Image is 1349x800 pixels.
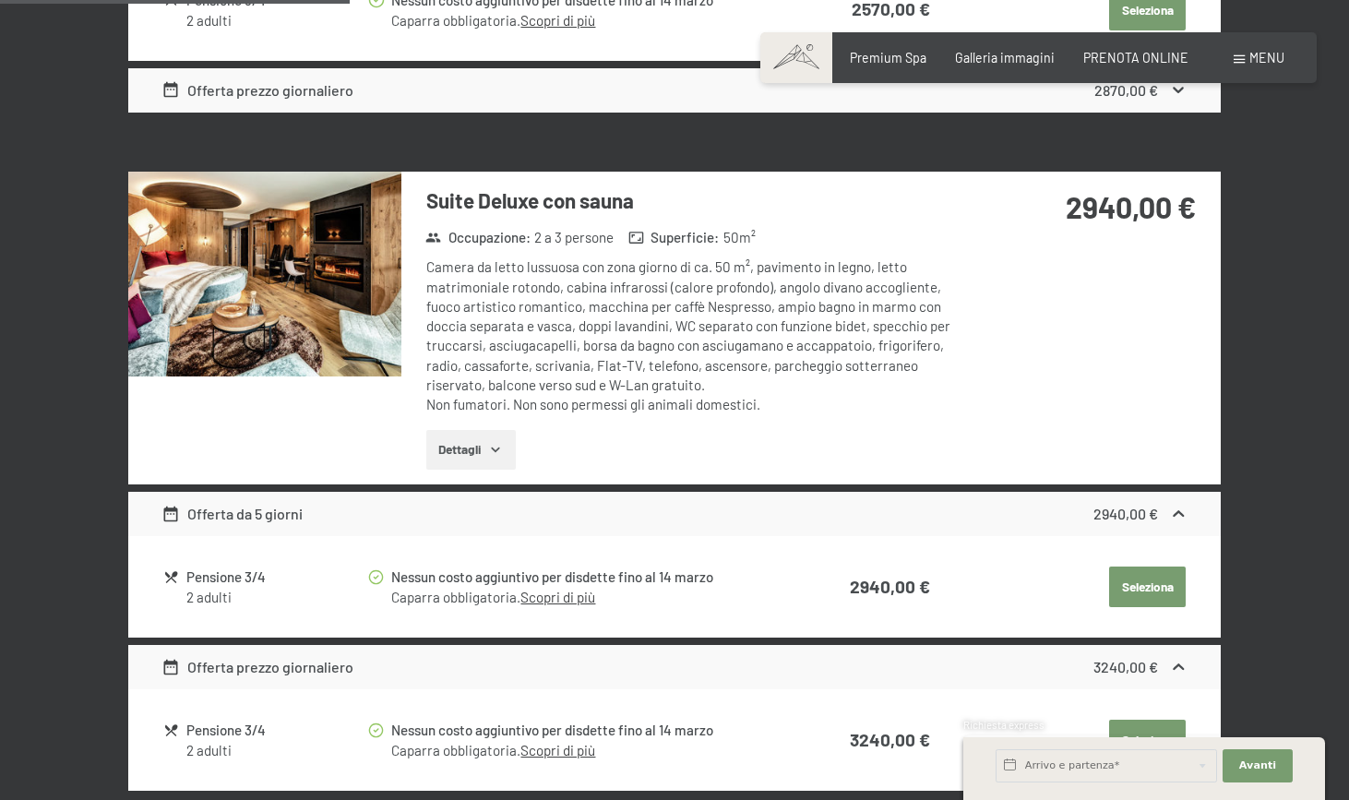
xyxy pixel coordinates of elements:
a: PRENOTA ONLINE [1083,50,1188,66]
div: 2 adulti [186,741,366,760]
div: Offerta prezzo giornaliero [161,79,354,101]
strong: 3240,00 € [850,729,930,750]
div: Offerta prezzo giornaliero [161,656,354,678]
button: Seleziona [1109,567,1186,607]
div: Nessun costo aggiuntivo per disdette fino al 14 marzo [391,720,775,741]
div: Pensione 3/4 [186,720,366,741]
strong: Superficie : [628,228,720,247]
a: Scopri di più [520,742,595,758]
div: Caparra obbligatoria. [391,741,775,760]
strong: 2940,00 € [1066,189,1196,224]
button: Dettagli [426,430,516,471]
div: Offerta da 5 giorni2940,00 € [128,492,1221,536]
a: Premium Spa [850,50,926,66]
div: Caparra obbligatoria. [391,11,775,30]
span: 2 a 3 persone [534,228,614,247]
strong: Occupazione : [425,228,531,247]
div: Offerta prezzo giornaliero3240,00 € [128,645,1221,689]
strong: 2940,00 € [1093,505,1158,522]
div: Caparra obbligatoria. [391,588,775,607]
div: Pensione 3/4 [186,567,366,588]
div: 2 adulti [186,588,366,607]
div: Nessun costo aggiuntivo per disdette fino al 14 marzo [391,567,775,588]
a: Galleria immagini [955,50,1055,66]
div: 2 adulti [186,11,366,30]
a: Scopri di più [520,589,595,605]
span: Menu [1249,50,1284,66]
strong: 3240,00 € [1093,658,1158,675]
strong: 2940,00 € [850,576,930,597]
div: Camera da letto lussuosa con zona giorno di ca. 50 m², pavimento in legno, letto matrimoniale rot... [426,257,975,414]
span: Avanti [1239,758,1276,773]
span: Richiesta express [963,719,1045,731]
div: Offerta da 5 giorni [161,503,304,525]
h3: Suite Deluxe con sauna [426,186,975,215]
div: Offerta prezzo giornaliero2870,00 € [128,68,1221,113]
img: mss_renderimg.php [128,172,401,376]
a: Scopri di più [520,12,595,29]
strong: 2870,00 € [1094,81,1158,99]
span: 50 m² [723,228,756,247]
button: Avanti [1223,749,1293,782]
